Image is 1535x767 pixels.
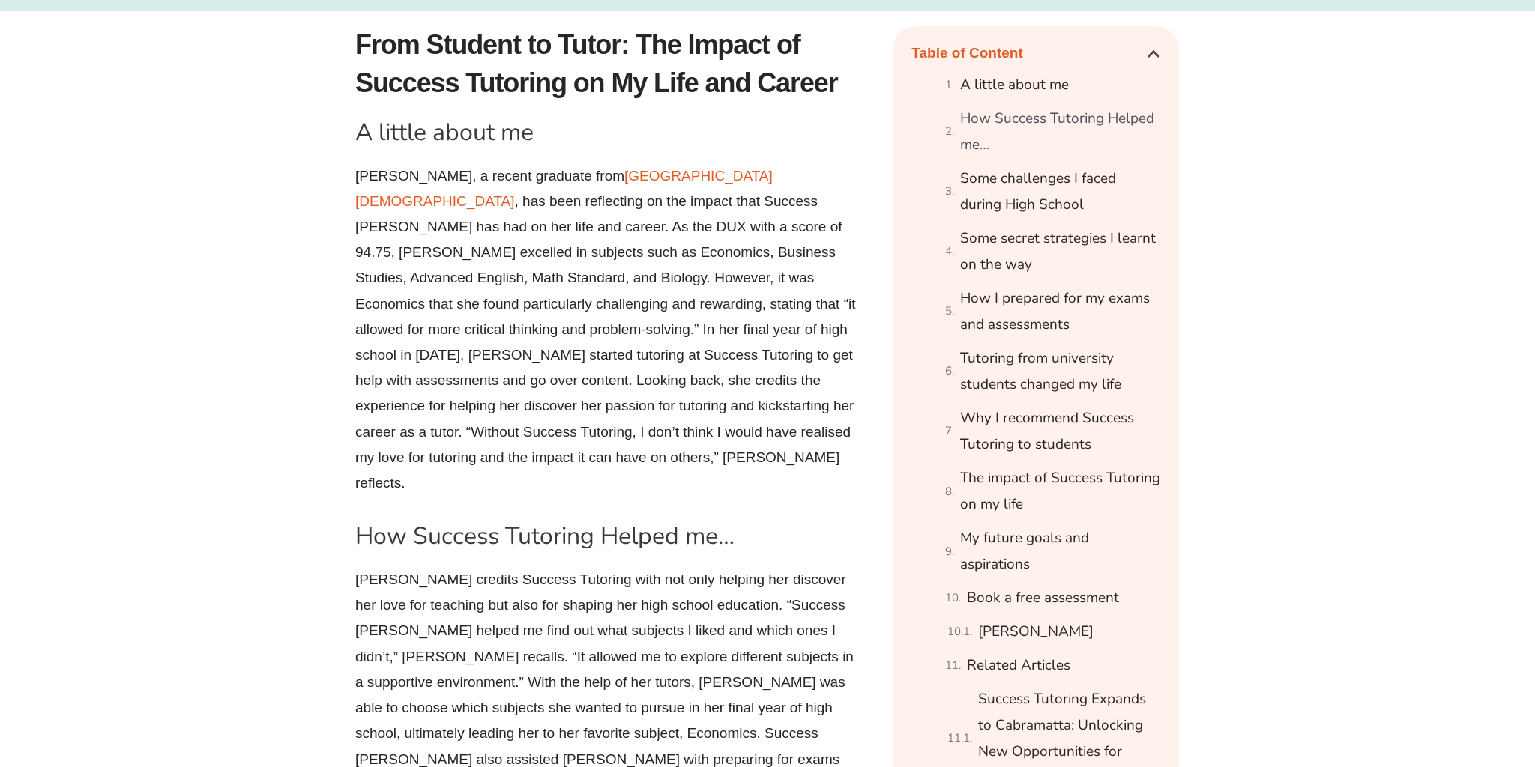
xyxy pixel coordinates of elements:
a: How I prepared for my exams and assessments [960,285,1160,339]
a: Why I recommend Success Tutoring to students [960,405,1160,458]
a: How Success Tutoring Helped me… [960,106,1160,159]
iframe: Chat Widget [1278,598,1535,767]
a: Some secret strategies I learnt on the way [960,225,1160,279]
a: [PERSON_NAME] [978,619,1094,645]
div: Close table of contents [1148,46,1160,61]
a: [GEOGRAPHIC_DATA][DEMOGRAPHIC_DATA] [355,168,773,209]
h1: From Student to Tutor: The Impact of Success Tutoring on My Life and Career [355,26,878,102]
a: Tutoring from university students changed my life [960,345,1160,398]
h4: Table of Content [911,45,1148,62]
a: Some challenges I faced during High School [960,166,1160,219]
a: The impact of Success Tutoring on my life [960,465,1160,518]
a: Related Articles [967,652,1070,679]
h2: A little about me [355,117,857,148]
a: Book a free assessment [967,585,1119,611]
a: My future goals and aspirations [960,525,1160,578]
h2: How Success Tutoring Helped me… [355,521,857,552]
a: A little about me [960,72,1069,98]
p: [PERSON_NAME], a recent graduate from , has been reflecting on the impact that Success [PERSON_NA... [355,163,857,497]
